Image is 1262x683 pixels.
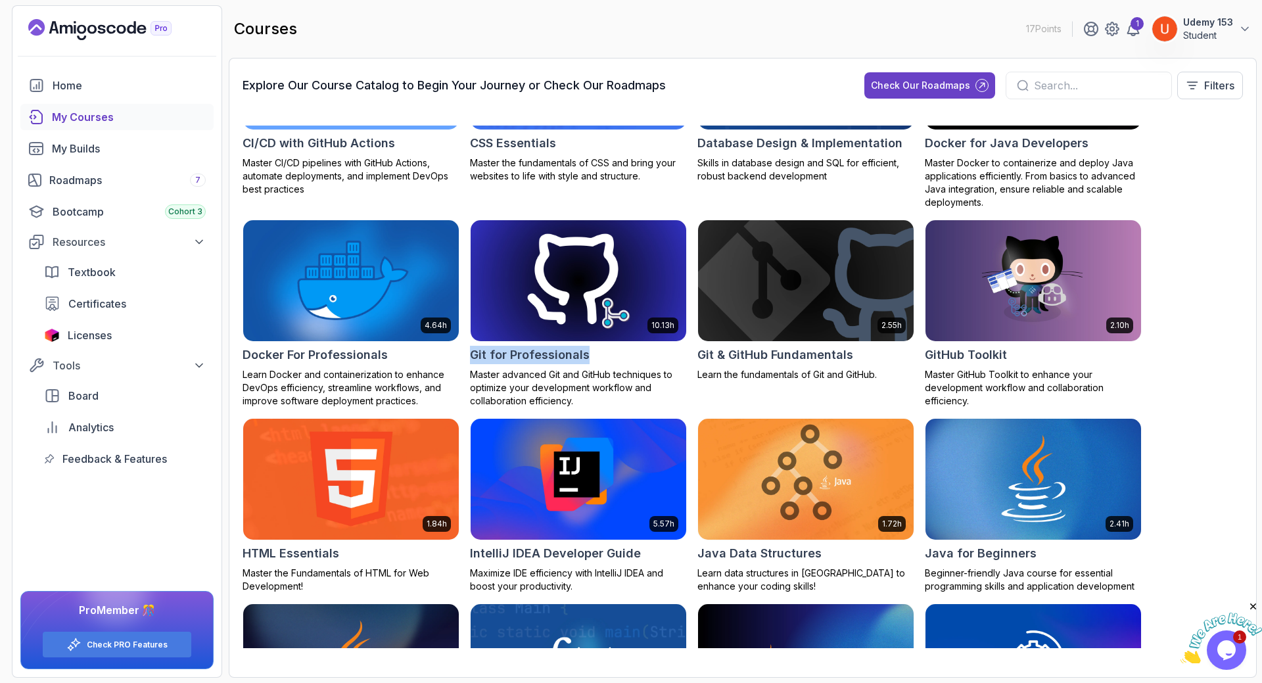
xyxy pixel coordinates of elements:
[243,220,459,341] img: Docker For Professionals card
[243,220,459,408] a: Docker For Professionals card4.64hDocker For ProfessionalsLearn Docker and containerization to en...
[1177,72,1243,99] button: Filters
[925,368,1142,408] p: Master GitHub Toolkit to enhance your development workflow and collaboration efficiency.
[20,135,214,162] a: builds
[243,567,459,593] p: Master the Fundamentals of HTML for Web Development!
[36,414,214,440] a: analytics
[36,259,214,285] a: textbook
[20,167,214,193] a: roadmaps
[470,220,687,408] a: Git for Professionals card10.13hGit for ProfessionalsMaster advanced Git and GitHub techniques to...
[471,419,686,540] img: IntelliJ IDEA Developer Guide card
[62,451,167,467] span: Feedback & Features
[1125,21,1141,37] a: 1
[698,419,914,540] img: Java Data Structures card
[697,220,914,381] a: Git & GitHub Fundamentals card2.55hGit & GitHub FundamentalsLearn the fundamentals of Git and Git...
[470,544,641,563] h2: IntelliJ IDEA Developer Guide
[697,134,902,153] h2: Database Design & Implementation
[243,419,459,540] img: HTML Essentials card
[925,419,1141,540] img: Java for Beginners card
[864,72,995,99] button: Check Our Roadmaps
[653,519,674,529] p: 5.57h
[925,220,1142,408] a: GitHub Toolkit card2.10hGitHub ToolkitMaster GitHub Toolkit to enhance your development workflow ...
[1110,320,1129,331] p: 2.10h
[36,446,214,472] a: feedback
[925,220,1141,341] img: GitHub Toolkit card
[36,291,214,317] a: certificates
[651,320,674,331] p: 10.13h
[697,346,853,364] h2: Git & GitHub Fundamentals
[1110,519,1129,529] p: 2.41h
[1152,16,1177,41] img: user profile image
[20,354,214,377] button: Tools
[698,220,914,341] img: Git & GitHub Fundamentals card
[470,134,556,153] h2: CSS Essentials
[925,567,1142,593] p: Beginner-friendly Java course for essential programming skills and application development
[427,519,447,529] p: 1.84h
[36,383,214,409] a: board
[697,567,914,593] p: Learn data structures in [GEOGRAPHIC_DATA] to enhance your coding skills!
[465,218,691,344] img: Git for Professionals card
[53,204,206,220] div: Bootcamp
[1183,29,1233,42] p: Student
[20,104,214,130] a: courses
[243,544,339,563] h2: HTML Essentials
[697,156,914,183] p: Skills in database design and SQL for efficient, robust backend development
[425,320,447,331] p: 4.64h
[53,358,206,373] div: Tools
[1204,78,1234,93] p: Filters
[49,172,206,188] div: Roadmaps
[42,631,192,658] button: Check PRO Features
[925,134,1088,153] h2: Docker for Java Developers
[52,141,206,156] div: My Builds
[20,199,214,225] a: bootcamp
[234,18,297,39] h2: courses
[1152,16,1251,42] button: user profile imageUdemy 153Student
[470,567,687,593] p: Maximize IDE efficiency with IntelliJ IDEA and boost your productivity.
[1026,22,1062,35] p: 17 Points
[470,368,687,408] p: Master advanced Git and GitHub techniques to optimize your development workflow and collaboration...
[470,418,687,593] a: IntelliJ IDEA Developer Guide card5.57hIntelliJ IDEA Developer GuideMaximize IDE efficiency with ...
[68,327,112,343] span: Licenses
[470,156,687,183] p: Master the fundamentals of CSS and bring your websites to life with style and structure.
[52,109,206,125] div: My Courses
[697,418,914,593] a: Java Data Structures card1.72hJava Data StructuresLearn data structures in [GEOGRAPHIC_DATA] to e...
[168,206,202,217] span: Cohort 3
[68,264,116,280] span: Textbook
[87,640,168,650] a: Check PRO Features
[1183,16,1233,29] p: Udemy 153
[925,544,1037,563] h2: Java for Beginners
[243,134,395,153] h2: CI/CD with GitHub Actions
[925,346,1007,364] h2: GitHub Toolkit
[243,156,459,196] p: Master CI/CD pipelines with GitHub Actions, automate deployments, and implement DevOps best pract...
[697,368,914,381] p: Learn the fundamentals of Git and GitHub.
[68,419,114,435] span: Analytics
[871,79,970,92] div: Check Our Roadmaps
[243,368,459,408] p: Learn Docker and containerization to enhance DevOps efficiency, streamline workflows, and improve...
[68,388,99,404] span: Board
[28,19,202,40] a: Landing page
[44,329,60,342] img: jetbrains icon
[20,230,214,254] button: Resources
[53,234,206,250] div: Resources
[470,346,590,364] h2: Git for Professionals
[925,418,1142,593] a: Java for Beginners card2.41hJava for BeginnersBeginner-friendly Java course for essential program...
[882,519,902,529] p: 1.72h
[697,544,822,563] h2: Java Data Structures
[925,156,1142,209] p: Master Docker to containerize and deploy Java applications efficiently. From basics to advanced J...
[243,418,459,593] a: HTML Essentials card1.84hHTML EssentialsMaster the Fundamentals of HTML for Web Development!
[195,175,200,185] span: 7
[1131,17,1144,30] div: 1
[20,72,214,99] a: home
[243,76,666,95] h3: Explore Our Course Catalog to Begin Your Journey or Check Our Roadmaps
[36,322,214,348] a: licenses
[68,296,126,312] span: Certificates
[1180,601,1262,663] iframe: chat widget
[1034,78,1161,93] input: Search...
[881,320,902,331] p: 2.55h
[53,78,206,93] div: Home
[243,346,388,364] h2: Docker For Professionals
